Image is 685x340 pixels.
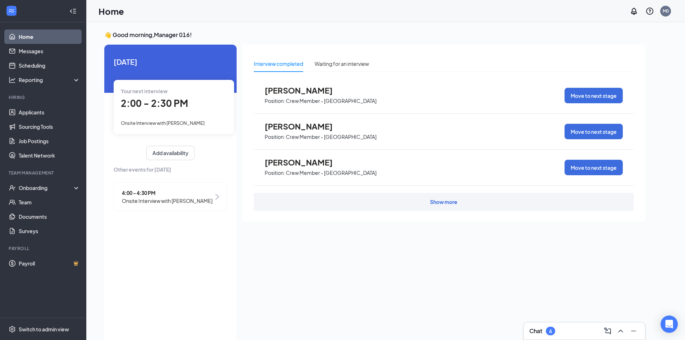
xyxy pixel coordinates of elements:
[663,8,669,14] div: M0
[265,98,285,104] p: Position:
[9,76,16,83] svg: Analysis
[529,327,542,335] h3: Chat
[265,86,344,95] span: [PERSON_NAME]
[114,56,227,67] span: [DATE]
[265,122,344,131] span: [PERSON_NAME]
[265,169,285,176] p: Position:
[565,124,623,139] button: Move to next stage
[19,76,81,83] div: Reporting
[19,148,80,163] a: Talent Network
[19,209,80,224] a: Documents
[19,134,80,148] a: Job Postings
[9,245,79,251] div: Payroll
[265,158,344,167] span: [PERSON_NAME]
[69,8,77,15] svg: Collapse
[254,60,303,68] div: Interview completed
[8,7,15,14] svg: WorkstreamLogo
[122,197,213,205] span: Onsite Interview with [PERSON_NAME]
[616,327,625,335] svg: ChevronUp
[19,224,80,238] a: Surveys
[603,327,612,335] svg: ComposeMessage
[565,88,623,103] button: Move to next stage
[19,195,80,209] a: Team
[121,120,205,126] span: Onsite Interview with [PERSON_NAME]
[19,105,80,119] a: Applicants
[430,198,457,205] div: Show more
[19,44,80,58] a: Messages
[286,98,376,104] p: Crew Member - [GEOGRAPHIC_DATA]
[602,325,613,337] button: ComposeMessage
[265,133,285,140] p: Position:
[286,133,376,140] p: Crew Member - [GEOGRAPHIC_DATA]
[121,97,188,109] span: 2:00 - 2:30 PM
[645,7,654,15] svg: QuestionInfo
[565,160,623,175] button: Move to next stage
[122,189,213,197] span: 4:00 - 4:30 PM
[19,326,69,333] div: Switch to admin view
[19,30,80,44] a: Home
[104,31,645,39] h3: 👋 Good morning, Manager 016 !
[629,327,638,335] svg: Minimize
[19,184,74,191] div: Onboarding
[146,146,195,160] button: Add availability
[19,119,80,134] a: Sourcing Tools
[661,316,678,333] div: Open Intercom Messenger
[9,94,79,100] div: Hiring
[630,7,638,15] svg: Notifications
[615,325,626,337] button: ChevronUp
[549,328,552,334] div: 6
[99,5,124,17] h1: Home
[286,169,376,176] p: Crew Member - [GEOGRAPHIC_DATA]
[19,256,80,271] a: PayrollCrown
[315,60,369,68] div: Waiting for an interview
[9,326,16,333] svg: Settings
[9,170,79,176] div: Team Management
[114,166,227,173] span: Other events for [DATE]
[121,88,168,94] span: Your next interview
[19,58,80,73] a: Scheduling
[9,184,16,191] svg: UserCheck
[628,325,639,337] button: Minimize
